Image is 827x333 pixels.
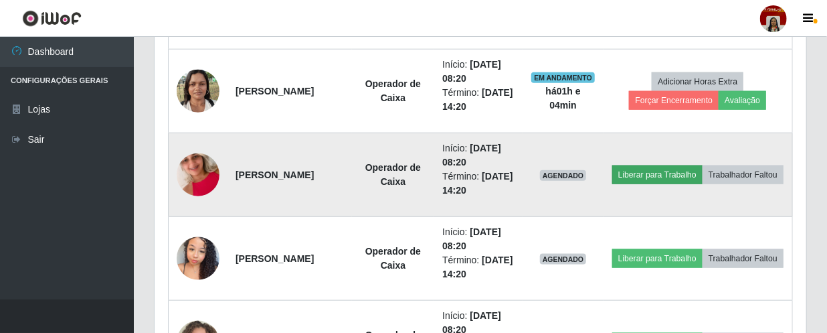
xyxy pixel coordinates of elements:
[703,249,784,268] button: Trabalhador Faltou
[365,162,421,187] strong: Operador de Caixa
[442,253,515,281] li: Término:
[540,254,587,265] span: AGENDADO
[442,170,515,198] li: Término:
[703,165,784,184] button: Trabalhador Faltou
[531,72,595,83] span: EM ANDAMENTO
[442,141,515,170] li: Início:
[236,170,314,180] strong: [PERSON_NAME]
[442,143,501,168] time: [DATE] 08:20
[652,72,743,91] button: Adicionar Horas Extra
[236,253,314,264] strong: [PERSON_NAME]
[612,165,703,184] button: Liberar para Trabalho
[629,91,719,110] button: Forçar Encerramento
[177,137,219,213] img: 1749491898504.jpeg
[365,246,421,271] strong: Operador de Caixa
[442,59,501,84] time: [DATE] 08:20
[22,10,82,27] img: CoreUI Logo
[177,230,219,287] img: 1735257237444.jpeg
[612,249,703,268] button: Liberar para Trabalho
[236,86,314,96] strong: [PERSON_NAME]
[546,86,581,111] strong: há 01 h e 04 min
[540,170,587,181] span: AGENDADO
[177,62,219,119] img: 1720809249319.jpeg
[442,226,501,251] time: [DATE] 08:20
[719,91,766,110] button: Avaliação
[442,58,515,86] li: Início:
[365,78,421,103] strong: Operador de Caixa
[442,86,515,114] li: Término:
[442,225,515,253] li: Início:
